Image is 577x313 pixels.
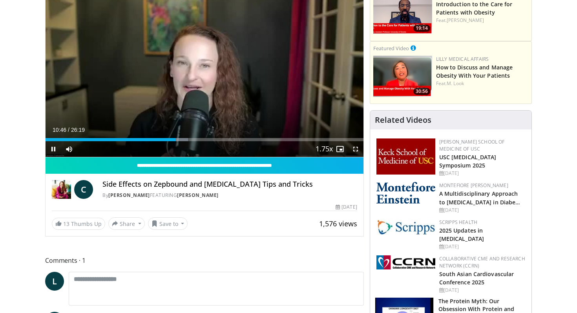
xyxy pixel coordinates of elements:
[439,190,520,206] a: A Multidisciplinary Approach to [MEDICAL_DATA] in Diabe…
[336,204,357,211] div: [DATE]
[71,127,85,133] span: 26:19
[439,255,525,269] a: Collaborative CME and Research Network (CCRN)
[177,192,219,198] a: [PERSON_NAME]
[439,270,514,286] a: South Asian Cardiovascular Conference 2025
[348,141,363,157] button: Fullscreen
[447,80,464,87] a: M. Look
[439,182,508,189] a: Montefiore [PERSON_NAME]
[46,141,61,157] button: Pause
[46,138,363,141] div: Progress Bar
[439,170,525,177] div: [DATE]
[413,25,430,32] span: 19:14
[376,182,435,204] img: b0142b4c-93a1-4b58-8f91-5265c282693c.png.150x105_q85_autocrop_double_scale_upscale_version-0.2.png
[108,217,145,230] button: Share
[436,80,528,87] div: Feat.
[373,56,432,97] img: c98a6a29-1ea0-4bd5-8cf5-4d1e188984a7.png.150x105_q85_crop-smart_upscale.png
[376,219,435,235] img: c9f2b0b7-b02a-4276-a72a-b0cbb4230bc1.jpg.150x105_q85_autocrop_double_scale_upscale_version-0.2.jpg
[148,217,188,230] button: Save to
[439,287,525,294] div: [DATE]
[439,243,525,250] div: [DATE]
[61,141,77,157] button: Mute
[74,180,93,199] a: C
[439,153,497,169] a: USC [MEDICAL_DATA] Symposium 2025
[439,207,525,214] div: [DATE]
[52,218,105,230] a: 13 Thumbs Up
[439,138,505,152] a: [PERSON_NAME] School of Medicine of USC
[45,255,364,266] span: Comments 1
[102,192,357,199] div: By FEATURING
[436,17,528,24] div: Feat.
[332,141,348,157] button: Enable picture-in-picture mode
[45,272,64,291] a: L
[413,88,430,95] span: 30:56
[319,219,357,228] span: 1,576 views
[63,220,69,227] span: 13
[439,227,484,242] a: 2025 Updates in [MEDICAL_DATA]
[373,45,409,52] small: Featured Video
[436,0,513,16] a: Introduction to the Care for Patients with Obesity
[102,180,357,189] h4: Side Effects on Zepbound and [MEDICAL_DATA] Tips and Tricks
[436,56,489,62] a: Lilly Medical Affairs
[439,219,477,226] a: Scripps Health
[436,64,513,79] a: How to Discuss and Manage Obesity With Your Patients
[447,17,484,24] a: [PERSON_NAME]
[108,192,150,198] a: [PERSON_NAME]
[373,56,432,97] a: 30:56
[316,141,332,157] button: Playback Rate
[52,180,71,199] img: Dr. Carolynn Francavilla
[68,127,69,133] span: /
[375,115,431,125] h4: Related Videos
[53,127,66,133] span: 10:46
[376,138,435,175] img: 7b941f1f-d101-407a-8bfa-07bd47db01ba.png.150x105_q85_autocrop_double_scale_upscale_version-0.2.jpg
[376,255,435,269] img: a04ee3ba-8487-4636-b0fb-5e8d268f3737.png.150x105_q85_autocrop_double_scale_upscale_version-0.2.png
